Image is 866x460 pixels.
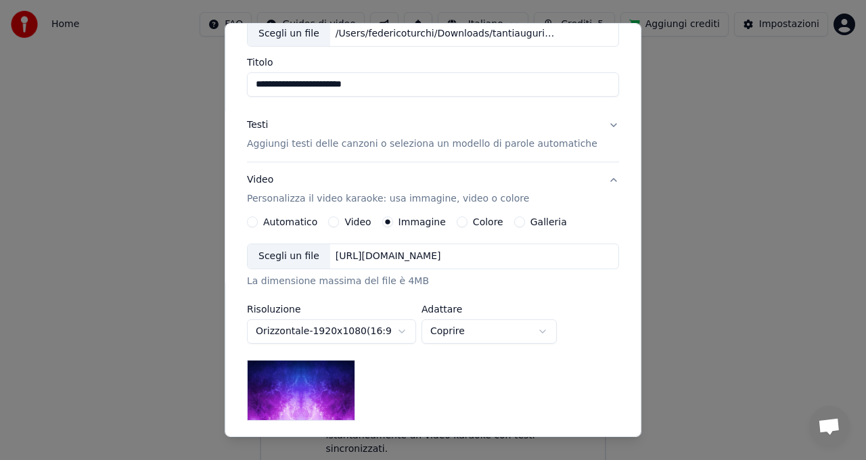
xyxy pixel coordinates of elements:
[248,22,330,46] div: Scegli un file
[263,217,317,227] label: Automatico
[247,57,619,67] label: Titolo
[330,27,560,41] div: /Users/federicoturchi/Downloads/tantiauguriateelatortaame.mp3
[421,304,557,314] label: Adattare
[398,217,446,227] label: Immagine
[248,244,330,269] div: Scegli un file
[473,217,503,227] label: Colore
[344,217,371,227] label: Video
[247,192,529,206] p: Personalizza il video karaoke: usa immagine, video o colore
[330,250,447,263] div: [URL][DOMAIN_NAME]
[247,173,529,206] div: Video
[247,137,597,151] p: Aggiungi testi delle canzoni o seleziona un modello di parole automatiche
[247,162,619,216] button: VideoPersonalizza il video karaoke: usa immagine, video o colore
[247,118,268,132] div: Testi
[530,217,567,227] label: Galleria
[247,108,619,162] button: TestiAggiungi testi delle canzoni o seleziona un modello di parole automatiche
[247,304,416,314] label: Risoluzione
[247,275,619,288] div: La dimensione massima del file è 4MB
